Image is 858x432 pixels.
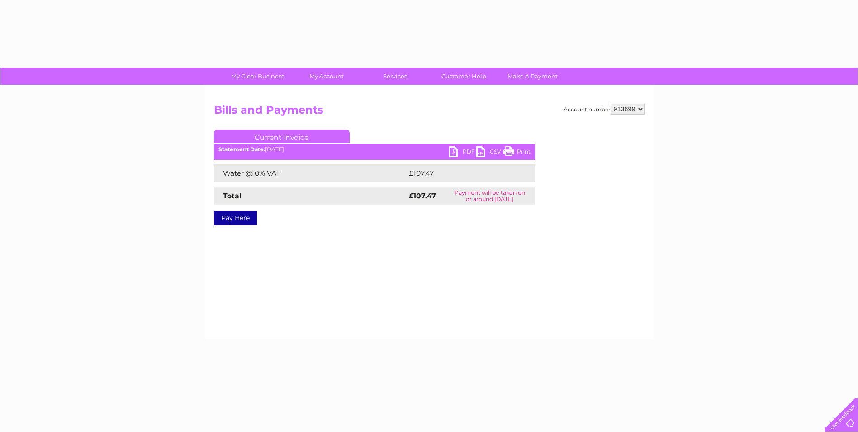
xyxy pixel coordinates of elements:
[495,68,570,85] a: Make A Payment
[358,68,432,85] a: Services
[409,192,436,200] strong: £107.47
[214,146,535,153] div: [DATE]
[407,164,518,182] td: £107.47
[214,130,350,143] a: Current Invoice
[214,104,645,121] h2: Bills and Payments
[223,192,242,200] strong: Total
[214,164,407,182] td: Water @ 0% VAT
[476,146,503,159] a: CSV
[503,146,531,159] a: Print
[427,68,501,85] a: Customer Help
[289,68,364,85] a: My Account
[449,146,476,159] a: PDF
[218,146,265,153] b: Statement Date:
[214,211,257,225] a: Pay Here
[445,187,535,205] td: Payment will be taken on or around [DATE]
[220,68,295,85] a: My Clear Business
[564,104,645,115] div: Account number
